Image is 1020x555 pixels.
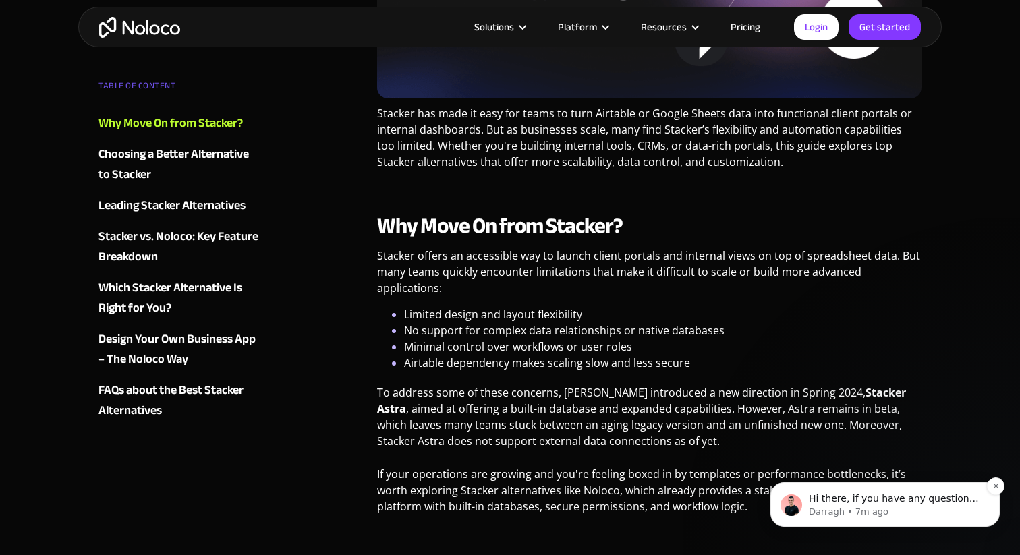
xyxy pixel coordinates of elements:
div: Platform [541,18,624,36]
div: Resources [641,18,687,36]
a: Leading Stacker Alternatives [98,196,262,216]
div: Solutions [457,18,541,36]
p: Message from Darragh, sent 7m ago [59,109,233,121]
li: Limited design and layout flexibility [404,306,922,322]
strong: Stacker Astra [377,385,906,416]
button: Dismiss notification [237,80,254,98]
li: Airtable dependency makes scaling slow and less secure [404,355,922,371]
div: Solutions [474,18,514,36]
a: Why Move On from Stacker? [98,113,262,134]
a: Which Stacker Alternative Is Right for You? [98,278,262,318]
a: Login [794,14,839,40]
a: FAQs about the Best Stacker Alternatives [98,380,262,421]
div: Platform [558,18,597,36]
li: No support for complex data relationships or native databases [404,322,922,339]
p: Stacker offers an accessible way to launch client portals and internal views on top of spreadshee... [377,247,922,306]
a: home [99,17,180,38]
div: Why Move On from Stacker? [98,113,243,134]
div: Resources [624,18,714,36]
div: TABLE OF CONTENT [98,76,262,103]
div: Leading Stacker Alternatives [98,196,246,216]
a: Get started [849,14,921,40]
strong: Why Move On from Stacker? [377,206,623,246]
a: Design Your Own Business App – The Noloco Way [98,329,262,370]
a: Pricing [714,18,777,36]
p: Stacker has made it easy for teams to turn Airtable or Google Sheets data into functional client ... [377,105,922,180]
p: If your operations are growing and you're feeling boxed in by templates or performance bottleneck... [377,466,922,525]
li: Minimal control over workflows or user roles [404,339,922,355]
div: message notification from Darragh, 7m ago. Hi there, if you have any questions about how to use A... [20,85,250,129]
a: Choosing a Better Alternative to Stacker [98,144,262,185]
img: Profile image for Darragh [30,97,52,119]
p: Hi there, if you have any questions about how to use Airtable with Noloco, just ask! [GEOGRAPHIC_... [59,95,233,109]
iframe: Intercom notifications message [750,397,1020,548]
a: Stacker vs. Noloco: Key Feature Breakdown [98,227,262,267]
p: To address some of these concerns, [PERSON_NAME] introduced a new direction in Spring 2024, , aim... [377,384,922,459]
